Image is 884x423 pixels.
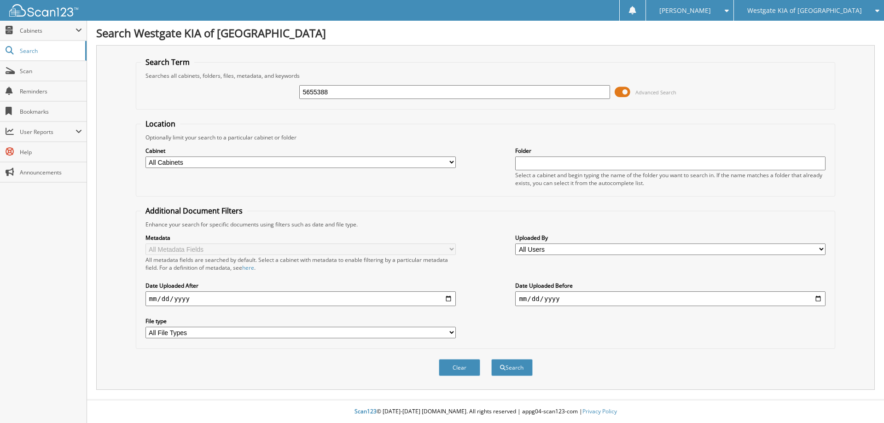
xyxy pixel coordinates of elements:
span: Help [20,148,82,156]
iframe: Chat Widget [838,379,884,423]
img: scan123-logo-white.svg [9,4,78,17]
div: © [DATE]-[DATE] [DOMAIN_NAME]. All rights reserved | appg04-scan123-com | [87,400,884,423]
span: User Reports [20,128,76,136]
legend: Location [141,119,180,129]
span: Reminders [20,87,82,95]
label: Uploaded By [515,234,826,242]
span: Cabinets [20,27,76,35]
div: Optionally limit your search to a particular cabinet or folder [141,133,831,141]
label: Cabinet [145,147,456,155]
span: Announcements [20,168,82,176]
div: Enhance your search for specific documents using filters such as date and file type. [141,220,831,228]
span: Advanced Search [635,89,676,96]
span: [PERSON_NAME] [659,8,711,13]
legend: Search Term [141,57,194,67]
a: here [242,264,254,272]
label: Date Uploaded Before [515,282,826,290]
input: end [515,291,826,306]
div: Searches all cabinets, folders, files, metadata, and keywords [141,72,831,80]
button: Clear [439,359,480,376]
input: start [145,291,456,306]
span: Westgate KIA of [GEOGRAPHIC_DATA] [747,8,862,13]
div: All metadata fields are searched by default. Select a cabinet with metadata to enable filtering b... [145,256,456,272]
span: Scan123 [355,407,377,415]
h1: Search Westgate KIA of [GEOGRAPHIC_DATA] [96,25,875,41]
span: Bookmarks [20,108,82,116]
label: Date Uploaded After [145,282,456,290]
label: File type [145,317,456,325]
a: Privacy Policy [582,407,617,415]
legend: Additional Document Filters [141,206,247,216]
span: Scan [20,67,82,75]
div: Select a cabinet and begin typing the name of the folder you want to search in. If the name match... [515,171,826,187]
button: Search [491,359,533,376]
label: Folder [515,147,826,155]
label: Metadata [145,234,456,242]
span: Search [20,47,81,55]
